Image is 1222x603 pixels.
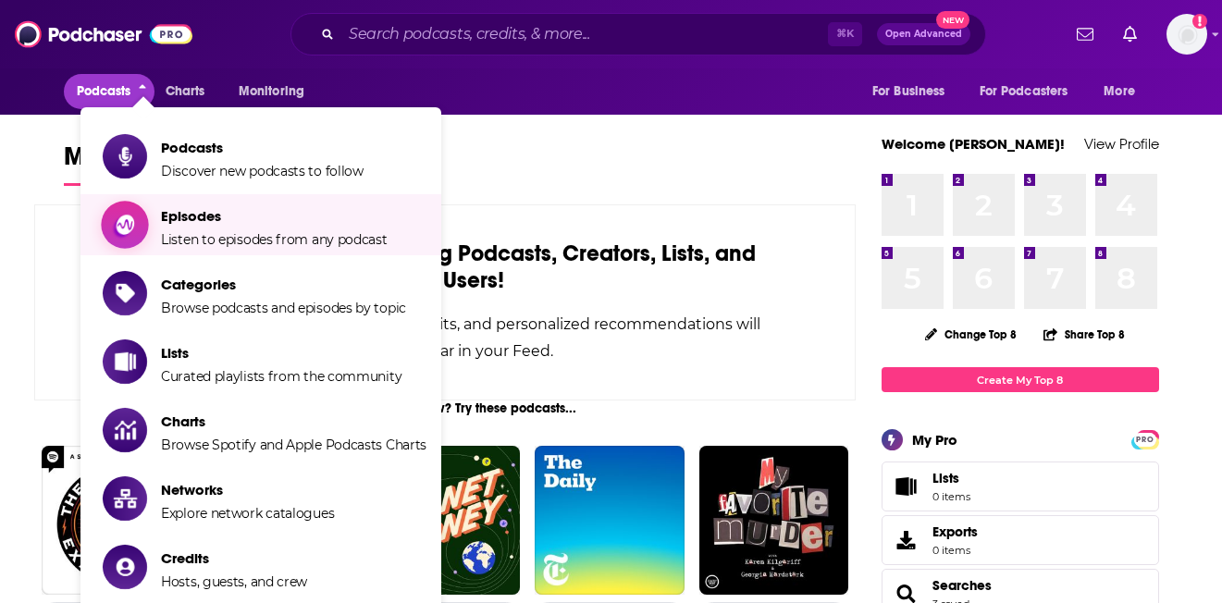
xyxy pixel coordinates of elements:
[166,79,205,105] span: Charts
[882,367,1159,392] a: Create My Top 8
[64,74,155,109] button: close menu
[77,79,131,105] span: Podcasts
[161,163,364,179] span: Discover new podcasts to follow
[161,412,426,430] span: Charts
[1166,14,1207,55] button: Show profile menu
[932,470,970,486] span: Lists
[226,74,328,109] button: open menu
[872,79,945,105] span: For Business
[699,446,849,596] img: My Favorite Murder with Karen Kilgariff and Georgia Hardstark
[161,505,334,522] span: Explore network catalogues
[1116,18,1144,50] a: Show notifications dropdown
[882,461,1159,511] a: Lists
[161,481,334,498] span: Networks
[290,13,986,55] div: Search podcasts, credits, & more...
[882,515,1159,565] a: Exports
[161,549,307,567] span: Credits
[239,79,304,105] span: Monitoring
[932,577,992,594] a: Searches
[161,300,406,316] span: Browse podcasts and episodes by topic
[161,573,307,590] span: Hosts, guests, and crew
[1104,79,1135,105] span: More
[932,490,970,503] span: 0 items
[161,139,364,156] span: Podcasts
[161,344,401,362] span: Lists
[161,276,406,293] span: Categories
[968,74,1095,109] button: open menu
[161,368,401,385] span: Curated playlists from the community
[932,544,978,557] span: 0 items
[1166,14,1207,55] img: User Profile
[64,141,162,183] span: My Feed
[34,400,857,416] div: Not sure who to follow? Try these podcasts...
[15,17,192,52] img: Podchaser - Follow, Share and Rate Podcasts
[882,135,1065,153] a: Welcome [PERSON_NAME]!
[161,207,388,225] span: Episodes
[154,74,216,109] a: Charts
[828,22,862,46] span: ⌘ K
[1069,18,1101,50] a: Show notifications dropdown
[161,231,388,248] span: Listen to episodes from any podcast
[1134,432,1156,446] a: PRO
[1166,14,1207,55] span: Logged in as jerryparshall
[859,74,969,109] button: open menu
[932,523,978,540] span: Exports
[932,470,959,486] span: Lists
[885,30,962,39] span: Open Advanced
[161,437,426,453] span: Browse Spotify and Apple Podcasts Charts
[535,446,685,596] img: The Daily
[341,19,828,49] input: Search podcasts, credits, & more...
[1043,316,1126,352] button: Share Top 8
[1134,433,1156,447] span: PRO
[912,431,957,449] div: My Pro
[888,474,925,499] span: Lists
[1192,14,1207,29] svg: Add a profile image
[980,79,1068,105] span: For Podcasters
[888,527,925,553] span: Exports
[877,23,970,45] button: Open AdvancedNew
[1091,74,1158,109] button: open menu
[64,141,162,186] a: My Feed
[936,11,969,29] span: New
[914,323,1029,346] button: Change Top 8
[1084,135,1159,153] a: View Profile
[42,446,191,596] img: The Joe Rogan Experience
